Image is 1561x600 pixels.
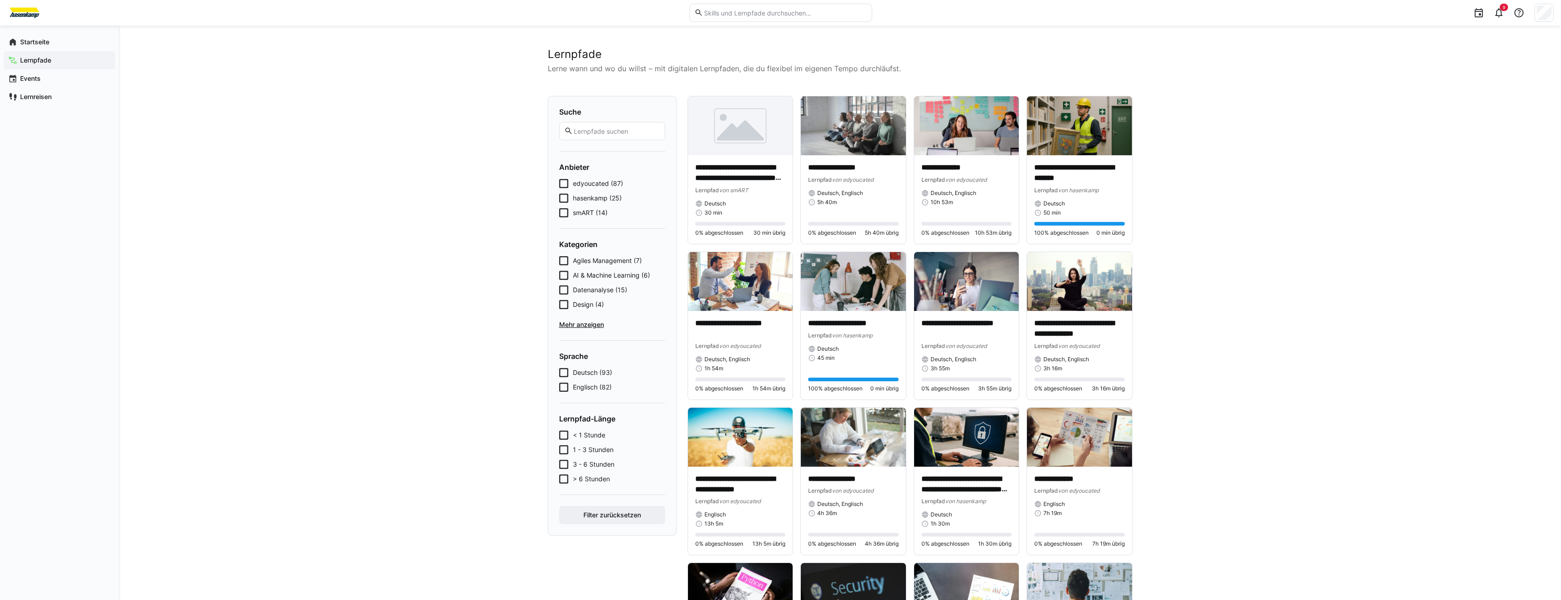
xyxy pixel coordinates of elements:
[704,511,726,518] span: Englisch
[719,498,761,505] span: von edyoucated
[801,96,906,155] img: image
[1058,187,1099,194] span: von hasenkamp
[1043,500,1065,508] span: Englisch
[573,460,614,469] span: 3 - 6 Stunden
[1043,209,1061,216] span: 50 min
[559,107,665,116] h4: Suche
[688,252,793,311] img: image
[817,345,839,353] span: Deutsch
[573,431,605,440] span: < 1 Stunde
[832,487,873,494] span: von edyoucated
[817,189,863,197] span: Deutsch, Englisch
[704,365,723,372] span: 1h 54m
[808,385,863,392] span: 100% abgeschlossen
[865,229,899,237] span: 5h 40m übrig
[921,229,969,237] span: 0% abgeschlossen
[921,540,969,547] span: 0% abgeschlossen
[817,510,837,517] span: 4h 36m
[1034,540,1082,547] span: 0% abgeschlossen
[559,320,665,329] span: Mehr anzeigen
[582,511,642,520] span: Filter zurücksetzen
[817,500,863,508] span: Deutsch, Englisch
[1034,487,1058,494] span: Lernpfad
[573,285,627,295] span: Datenanalyse (15)
[978,385,1011,392] span: 3h 55m übrig
[573,256,642,265] span: Agiles Management (7)
[931,189,976,197] span: Deutsch, Englisch
[1027,408,1132,467] img: image
[559,163,665,172] h4: Anbieter
[695,229,743,237] span: 0% abgeschlossen
[832,176,873,183] span: von edyoucated
[1043,356,1089,363] span: Deutsch, Englisch
[1027,96,1132,155] img: image
[1058,487,1100,494] span: von edyoucated
[573,300,604,309] span: Design (4)
[975,229,1011,237] span: 10h 53m übrig
[548,63,1132,74] p: Lerne wann und wo du willst – mit digitalen Lernpfaden, die du flexibel im eigenen Tempo durchläu...
[801,408,906,467] img: image
[548,47,1132,61] h2: Lernpfade
[978,540,1011,547] span: 1h 30m übrig
[921,176,945,183] span: Lernpfad
[914,96,1019,155] img: image
[573,208,608,217] span: smART (14)
[688,96,793,155] img: image
[1034,342,1058,349] span: Lernpfad
[817,199,837,206] span: 5h 40m
[704,356,750,363] span: Deutsch, Englisch
[931,511,952,518] span: Deutsch
[752,385,785,392] span: 1h 54m übrig
[573,474,610,484] span: > 6 Stunden
[1503,5,1505,10] span: 9
[817,354,835,362] span: 45 min
[945,498,986,505] span: von hasenkamp
[914,408,1019,467] img: image
[573,127,660,135] input: Lernpfade suchen
[1096,229,1125,237] span: 0 min übrig
[559,414,665,423] h4: Lernpfad-Länge
[752,540,785,547] span: 13h 5m übrig
[945,342,987,349] span: von edyoucated
[1092,540,1125,547] span: 7h 19m übrig
[695,342,719,349] span: Lernpfad
[808,332,832,339] span: Lernpfad
[931,356,976,363] span: Deutsch, Englisch
[808,176,832,183] span: Lernpfad
[1043,365,1062,372] span: 3h 16m
[573,383,612,392] span: Englisch (82)
[832,332,873,339] span: von hasenkamp
[695,385,743,392] span: 0% abgeschlossen
[559,352,665,361] h4: Sprache
[1034,229,1089,237] span: 100% abgeschlossen
[703,9,867,17] input: Skills und Lernpfade durchsuchen…
[688,408,793,467] img: image
[921,342,945,349] span: Lernpfad
[931,365,950,372] span: 3h 55m
[704,200,726,207] span: Deutsch
[1034,187,1058,194] span: Lernpfad
[808,540,856,547] span: 0% abgeschlossen
[573,271,650,280] span: AI & Machine Learning (6)
[695,540,743,547] span: 0% abgeschlossen
[573,194,622,203] span: hasenkamp (25)
[870,385,899,392] span: 0 min übrig
[921,385,969,392] span: 0% abgeschlossen
[921,498,945,505] span: Lernpfad
[573,179,623,188] span: edyoucated (87)
[1027,252,1132,311] img: image
[719,187,748,194] span: von smART
[808,229,856,237] span: 0% abgeschlossen
[865,540,899,547] span: 4h 36m übrig
[945,176,987,183] span: von edyoucated
[931,520,950,527] span: 1h 30m
[914,252,1019,311] img: image
[1043,510,1062,517] span: 7h 19m
[1034,385,1082,392] span: 0% abgeschlossen
[559,506,665,524] button: Filter zurücksetzen
[719,342,761,349] span: von edyoucated
[1058,342,1100,349] span: von edyoucated
[1092,385,1125,392] span: 3h 16m übrig
[573,445,614,454] span: 1 - 3 Stunden
[704,520,723,527] span: 13h 5m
